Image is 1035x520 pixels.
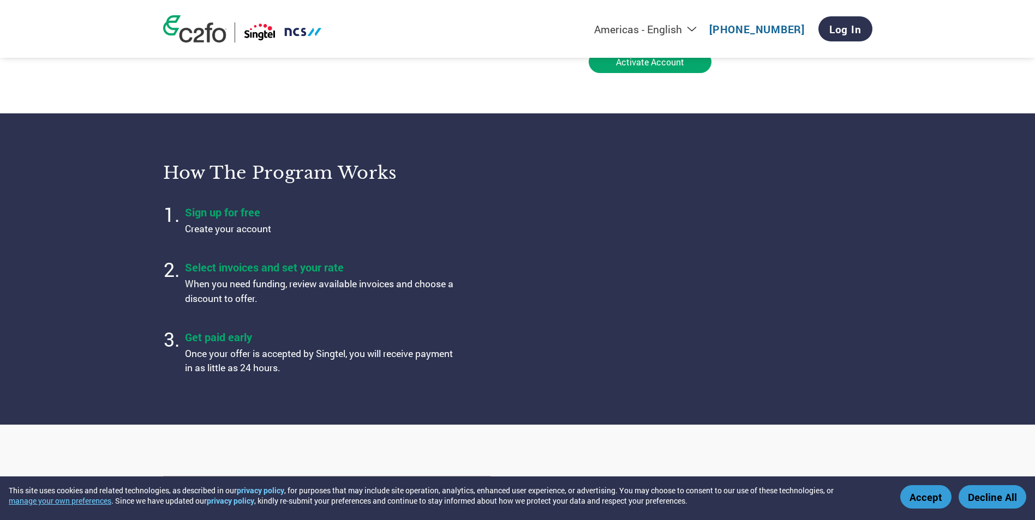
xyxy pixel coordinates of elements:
[185,277,458,306] p: When you need funding, review available invoices and choose a discount to offer.
[818,16,872,41] a: Log In
[589,51,711,73] button: Activate Account
[9,495,111,506] button: manage your own preferences
[185,205,458,219] h4: Sign up for free
[185,347,458,376] p: Once your offer is accepted by Singtel, you will receive payment in as little as 24 hours.
[163,162,504,184] h3: How the program works
[9,485,884,506] div: This site uses cookies and related technologies, as described in our , for purposes that may incl...
[959,485,1026,509] button: Decline All
[709,22,805,36] a: [PHONE_NUMBER]
[207,495,254,506] a: privacy policy
[185,330,458,344] h4: Get paid early
[185,260,458,274] h4: Select invoices and set your rate
[900,485,952,509] button: Accept
[185,222,458,236] p: Create your account
[163,15,226,43] img: c2fo logo
[237,485,284,495] a: privacy policy
[243,22,322,43] img: Singtel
